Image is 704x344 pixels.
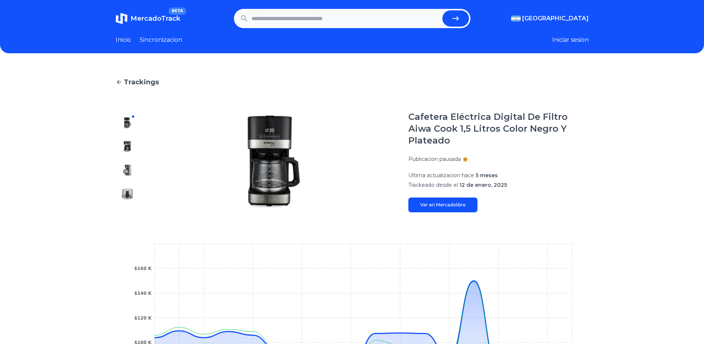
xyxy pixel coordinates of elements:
h1: Cafetera Eléctrica Digital De Filtro Aiwa Cook 1,5 Litros Color Negro Y Plateado [408,111,589,146]
span: Trackings [124,77,159,87]
span: Trackeado desde el [408,182,458,188]
span: 12 de enero, 2025 [459,182,507,188]
tspan: $140 K [134,291,152,296]
img: Cafetera Eléctrica Digital De Filtro Aiwa Cook 1,5 Litros Color Negro Y Plateado [122,117,133,129]
a: Inicio [116,36,131,44]
p: Publicacion pausada [408,155,461,163]
button: [GEOGRAPHIC_DATA] [511,14,589,23]
span: Ultima actualizacion hace [408,172,474,179]
a: Ver en Mercadolibre [408,198,477,212]
a: Trackings [116,77,589,87]
tspan: $120 K [134,316,152,321]
a: MercadoTrackBETA [116,13,180,24]
a: Sincronizacion [140,36,182,44]
img: Cafetera Eléctrica Digital De Filtro Aiwa Cook 1,5 Litros Color Negro Y Plateado [122,141,133,152]
tspan: $160 K [134,266,152,271]
img: Cafetera Eléctrica Digital De Filtro Aiwa Cook 1,5 Litros Color Negro Y Plateado [122,164,133,176]
button: Iniciar sesion [552,36,589,44]
img: Cafetera Eléctrica Digital De Filtro Aiwa Cook 1,5 Litros Color Negro Y Plateado [154,111,394,212]
span: BETA [169,7,186,15]
img: MercadoTrack [116,13,127,24]
img: Argentina [511,16,521,21]
span: [GEOGRAPHIC_DATA] [522,14,589,23]
span: 5 meses [476,172,498,179]
span: MercadoTrack [130,14,180,23]
img: Cafetera Eléctrica Digital De Filtro Aiwa Cook 1,5 Litros Color Negro Y Plateado [122,188,133,200]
